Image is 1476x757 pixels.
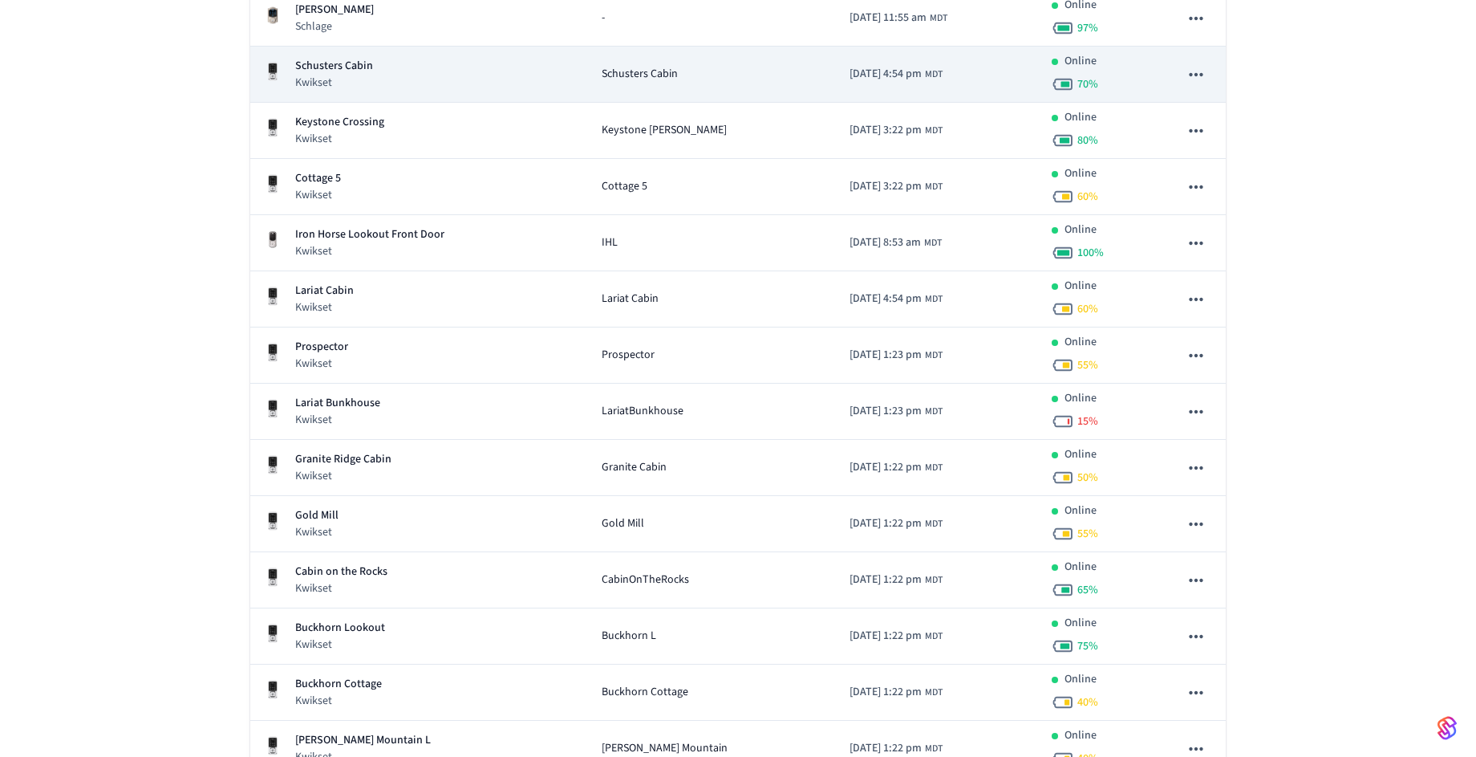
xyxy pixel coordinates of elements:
p: Kwikset [295,131,384,147]
img: Schlage Sense Smart Deadbolt with Camelot Trim, Front [263,6,282,25]
span: Buckhorn L [602,628,656,645]
span: 55 % [1077,357,1098,373]
img: Kwikset Halo Touchscreen Wifi Enabled Smart Lock, Polished Chrome, Front [263,174,282,193]
span: 65 % [1077,582,1098,598]
span: - [602,10,605,26]
span: [DATE] 1:22 pm [850,459,922,476]
p: Gold Mill [295,507,339,524]
div: America/Denver [850,291,943,307]
p: Kwikset [295,524,339,540]
span: MDT [925,517,943,531]
span: [DATE] 1:22 pm [850,628,922,645]
span: MDT [925,67,943,82]
span: [DATE] 11:55 am [850,10,927,26]
p: Kwikset [295,187,341,203]
span: [DATE] 8:53 am [850,234,921,251]
span: Lariat Cabin [602,291,659,307]
span: Granite Cabin [602,459,667,476]
p: Online [1064,727,1097,744]
span: MDT [925,348,943,363]
p: Kwikset [295,356,348,372]
span: 60 % [1077,301,1098,317]
img: Kwikset Halo Touchscreen Wifi Enabled Smart Lock, Polished Chrome, Front [263,736,282,755]
span: [DATE] 3:22 pm [850,122,922,139]
img: Kwikset Halo Touchscreen Wifi Enabled Smart Lock, Polished Chrome, Front [263,624,282,643]
span: [DATE] 1:23 pm [850,403,922,420]
span: [DATE] 4:54 pm [850,66,922,83]
p: Kwikset [295,243,444,259]
span: CabinOnTheRocks [602,572,689,588]
span: MDT [925,461,943,475]
span: [DATE] 3:22 pm [850,178,922,195]
span: MDT [925,405,943,419]
p: Keystone Crossing [295,114,384,131]
p: Online [1064,334,1097,351]
p: Schlage [295,18,374,35]
span: 80 % [1077,132,1098,149]
div: America/Denver [850,515,943,532]
p: Lariat Cabin [295,283,354,299]
p: Buckhorn Lookout [295,620,385,637]
div: America/Denver [850,66,943,83]
p: Online [1064,559,1097,576]
span: IHL [602,234,618,251]
div: America/Denver [850,572,943,588]
p: Kwikset [295,299,354,315]
span: Prospector [602,347,655,364]
p: Online [1064,165,1097,182]
span: MDT [925,124,943,138]
span: 50 % [1077,470,1098,486]
span: MDT [924,236,942,250]
p: Online [1064,53,1097,70]
img: Kwikset Halo Touchscreen Wifi Enabled Smart Lock, Polished Chrome, Front [263,680,282,699]
img: Kwikset Halo Touchscreen Wifi Enabled Smart Lock, Polished Chrome, Front [263,511,282,531]
div: America/Denver [850,347,943,364]
div: America/Denver [850,740,943,757]
span: [DATE] 1:23 pm [850,347,922,364]
span: LariatBunkhouse [602,403,683,420]
p: Online [1064,615,1097,632]
span: [DATE] 4:54 pm [850,291,922,307]
div: America/Denver [850,628,943,645]
img: Kwikset Halo Touchscreen Wifi Enabled Smart Lock, Polished Chrome, Front [263,399,282,418]
span: 70 % [1077,76,1098,92]
p: Online [1064,446,1097,463]
img: Kwikset Halo Touchscreen Wifi Enabled Smart Lock, Polished Chrome, Front [263,568,282,587]
p: Online [1064,278,1097,295]
img: Yale Assure Touchscreen Wifi Smart Lock, Satin Nickel, Front [263,230,282,250]
div: America/Denver [850,122,943,139]
span: Keystone [PERSON_NAME] [602,122,727,139]
p: Prospector [295,339,348,356]
span: MDT [925,180,943,194]
span: MDT [925,629,943,644]
span: [DATE] 1:22 pm [850,572,922,588]
img: Kwikset Halo Touchscreen Wifi Enabled Smart Lock, Polished Chrome, Front [263,343,282,362]
img: Kwikset Halo Touchscreen Wifi Enabled Smart Lock, Polished Chrome, Front [263,455,282,474]
span: [DATE] 1:22 pm [850,515,922,532]
span: [PERSON_NAME] Mountain [602,740,728,757]
p: Buckhorn Cottage [295,676,382,693]
p: [PERSON_NAME] [295,2,374,18]
p: Kwikset [295,468,391,484]
span: MDT [925,573,943,588]
span: 60 % [1077,189,1098,205]
span: Cottage 5 [602,178,647,195]
p: Cottage 5 [295,170,341,187]
div: America/Denver [850,178,943,195]
span: 97 % [1077,20,1098,36]
span: 100 % [1077,245,1104,261]
p: Cabin on the Rocks [295,564,387,580]
p: Online [1064,503,1097,519]
img: Kwikset Halo Touchscreen Wifi Enabled Smart Lock, Polished Chrome, Front [263,287,282,306]
div: America/Denver [850,684,943,701]
div: America/Denver [850,403,943,420]
p: Online [1064,109,1097,126]
span: MDT [925,742,943,756]
span: Buckhorn Cottage [602,684,688,701]
img: Kwikset Halo Touchscreen Wifi Enabled Smart Lock, Polished Chrome, Front [263,62,282,81]
p: Kwikset [295,580,387,596]
p: Online [1064,222,1097,238]
span: MDT [930,11,947,26]
div: America/Denver [850,10,947,26]
div: America/Denver [850,234,942,251]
